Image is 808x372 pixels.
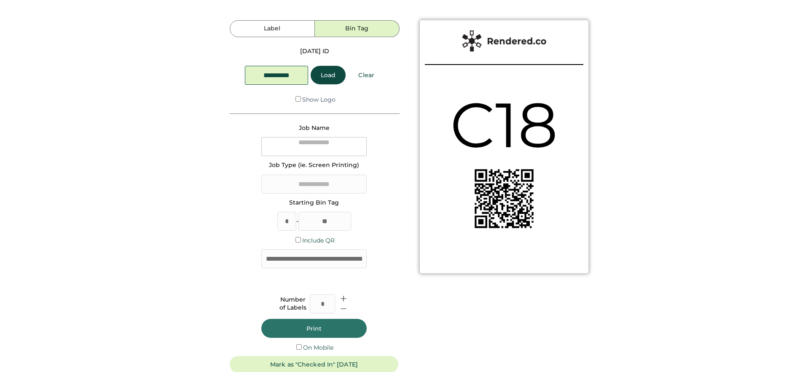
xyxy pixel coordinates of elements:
[289,199,339,207] div: Starting Bin Tag
[302,237,335,244] label: Include QR
[296,217,298,226] div: -
[299,124,330,132] div: Job Name
[269,161,359,170] div: Job Type (ie. Screen Printing)
[300,47,329,56] div: [DATE] ID
[303,344,333,351] label: On Mobile
[302,96,336,103] label: Show Logo
[315,20,400,37] button: Bin Tag
[261,319,367,338] button: Print
[311,66,346,84] button: Load
[450,81,558,169] div: C18
[348,66,384,84] button: Clear
[279,296,306,312] div: Number of Labels
[462,30,546,51] img: Rendered%20Label%20Logo%402x.png
[230,20,314,37] button: Label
